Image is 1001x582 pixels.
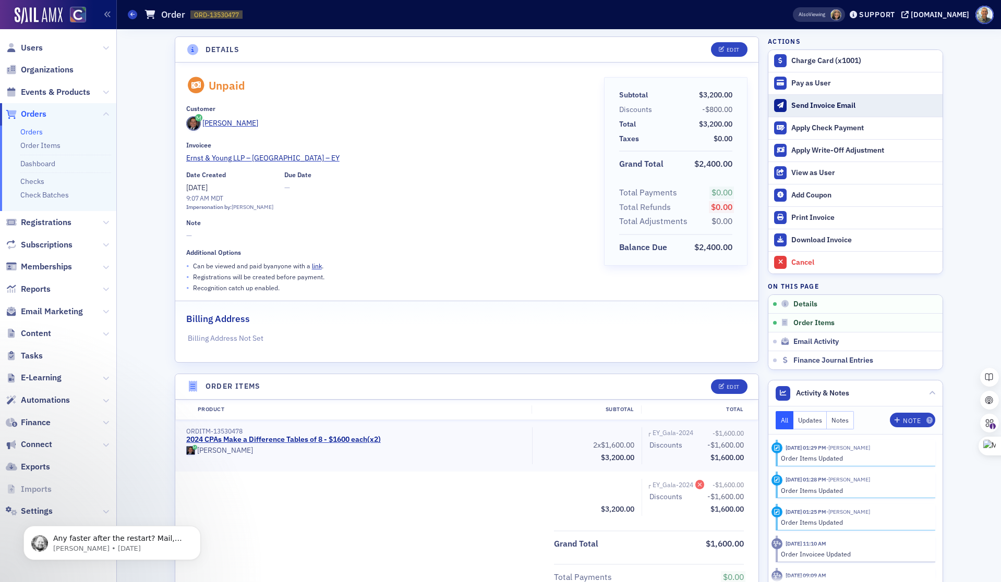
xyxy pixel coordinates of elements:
[21,42,43,54] span: Users
[20,127,43,137] a: Orders
[21,417,51,428] span: Finance
[6,328,51,339] a: Content
[20,177,44,186] a: Checks
[21,372,62,383] span: E-Learning
[21,283,51,295] span: Reports
[21,64,74,76] span: Organizations
[21,261,72,273] span: Memberships
[6,372,62,383] a: E-Learning
[21,239,73,251] span: Subscriptions
[6,261,72,273] a: Memberships
[21,108,46,120] span: Orders
[6,42,43,54] a: Users
[6,461,50,473] a: Exports
[6,417,51,428] a: Finance
[21,484,52,495] span: Imports
[6,217,71,228] a: Registrations
[70,7,86,23] img: SailAMX
[6,505,53,517] a: Settings
[8,504,216,577] iframe: Intercom notifications message
[6,306,83,317] a: Email Marketing
[21,461,50,473] span: Exports
[20,159,55,168] a: Dashboard
[45,40,180,49] p: Message from Aidan, sent 6d ago
[20,190,69,200] a: Check Batches
[21,217,71,228] span: Registrations
[21,394,70,406] span: Automations
[20,141,61,150] a: Order Items
[6,484,52,495] a: Imports
[15,7,63,24] img: SailAMX
[21,439,52,450] span: Connect
[45,30,174,132] span: Any faster after the restart? Mail, Messages, and Photos seem high but I don't think that is too ...
[6,439,52,450] a: Connect
[21,306,83,317] span: Email Marketing
[6,64,74,76] a: Organizations
[63,7,86,24] a: View Homepage
[6,350,43,362] a: Tasks
[21,328,51,339] span: Content
[6,394,70,406] a: Automations
[6,108,46,120] a: Orders
[6,239,73,251] a: Subscriptions
[21,350,43,362] span: Tasks
[6,86,90,98] a: Events & Products
[21,86,90,98] span: Events & Products
[6,283,51,295] a: Reports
